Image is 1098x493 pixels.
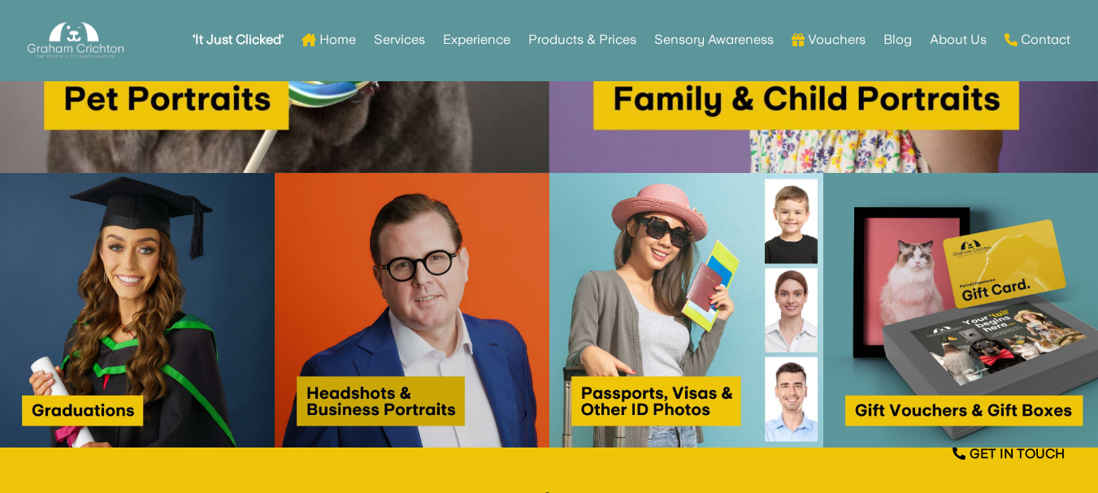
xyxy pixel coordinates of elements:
a: ‘It Just Clicked’ [193,8,284,71]
a: Blog [883,8,912,71]
a: Services [374,8,425,71]
img: Headshots & Business Portraits [275,173,549,448]
img: Graham Crichton Photography Logo - Graham Crichton - Belfast Family & Pet Photography Studio [28,18,124,63]
a: Vouchers [792,8,866,71]
img: Passport Photo Session [549,173,824,448]
a: Headshots & Business Portraits [275,437,549,450]
a: Get in touch [940,435,1078,473]
a: About Us [930,8,987,71]
a: Passport Photo Session [549,437,824,450]
a: Sensory Awareness [654,8,774,71]
a: Gift Vouchers [823,437,1098,450]
a: Experience [443,8,510,71]
a: Products & Prices [528,8,636,71]
img: Gift Vouchers [823,173,1098,448]
a: Home [302,8,356,71]
a: Contact [1005,8,1070,71]
strong: ‘It Just Clicked’ [193,34,284,45]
